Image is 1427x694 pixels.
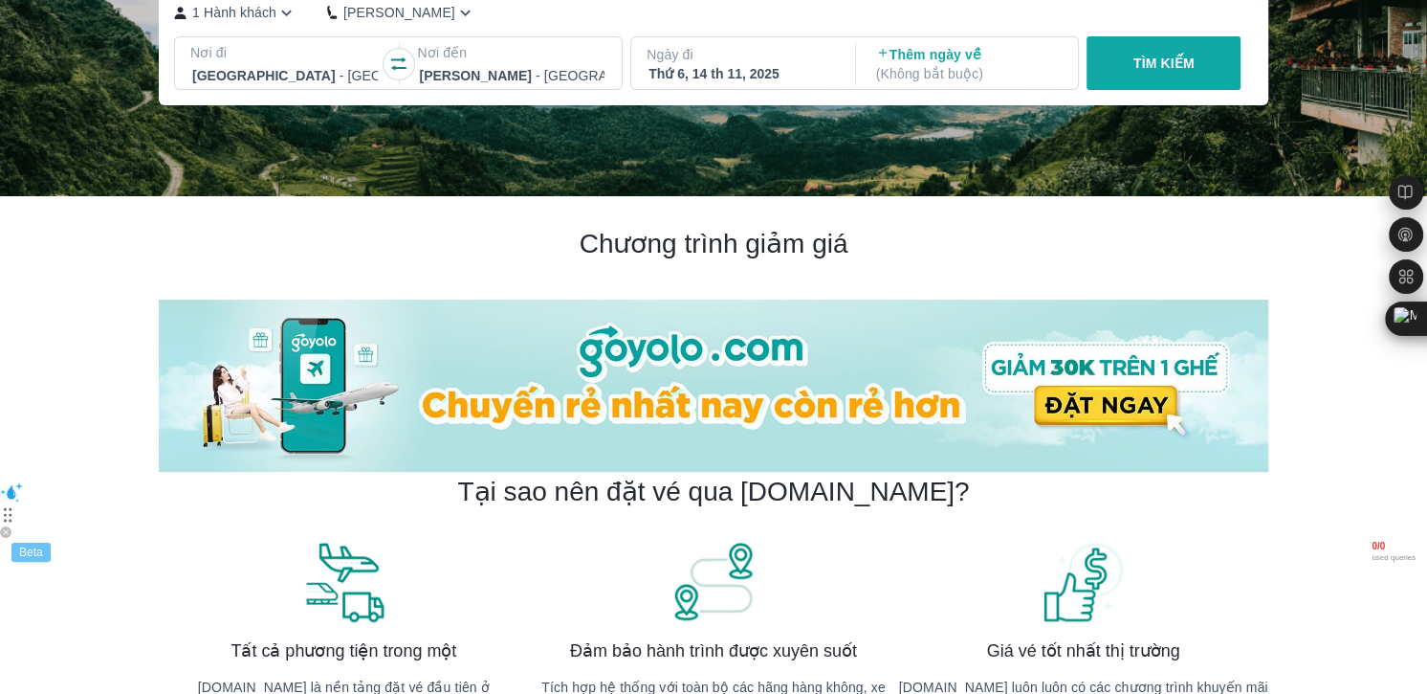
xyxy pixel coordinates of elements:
p: [PERSON_NAME] [343,3,455,22]
img: banner [670,540,757,624]
div: Thứ 6, 14 th 11, 2025 [648,64,834,83]
button: TÌM KIẾM [1087,36,1240,90]
p: 1 Hành khách [192,3,276,22]
button: 1 Hành khách [174,3,296,23]
p: Nơi đến [417,43,606,62]
img: banner [1041,540,1127,624]
p: Ngày đi [647,45,836,64]
div: Beta [11,543,51,562]
img: banner [300,540,386,624]
h2: Chương trình giảm giá [159,227,1268,261]
p: Thêm ngày về [876,45,1062,83]
p: Nơi đi [190,43,380,62]
span: Đảm bảo hành trình được xuyên suốt [570,639,857,662]
p: TÌM KIẾM [1133,54,1195,73]
h2: Tại sao nên đặt vé qua [DOMAIN_NAME]? [457,475,969,509]
img: banner-home [159,300,1268,472]
span: 0 / 0 [1372,541,1416,553]
span: Giá vé tốt nhất thị trường [987,639,1180,662]
span: Tất cả phương tiện trong một [231,639,456,662]
p: ( Không bắt buộc ) [876,64,1062,83]
span: used queries [1372,553,1416,563]
button: [PERSON_NAME] [327,3,475,23]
